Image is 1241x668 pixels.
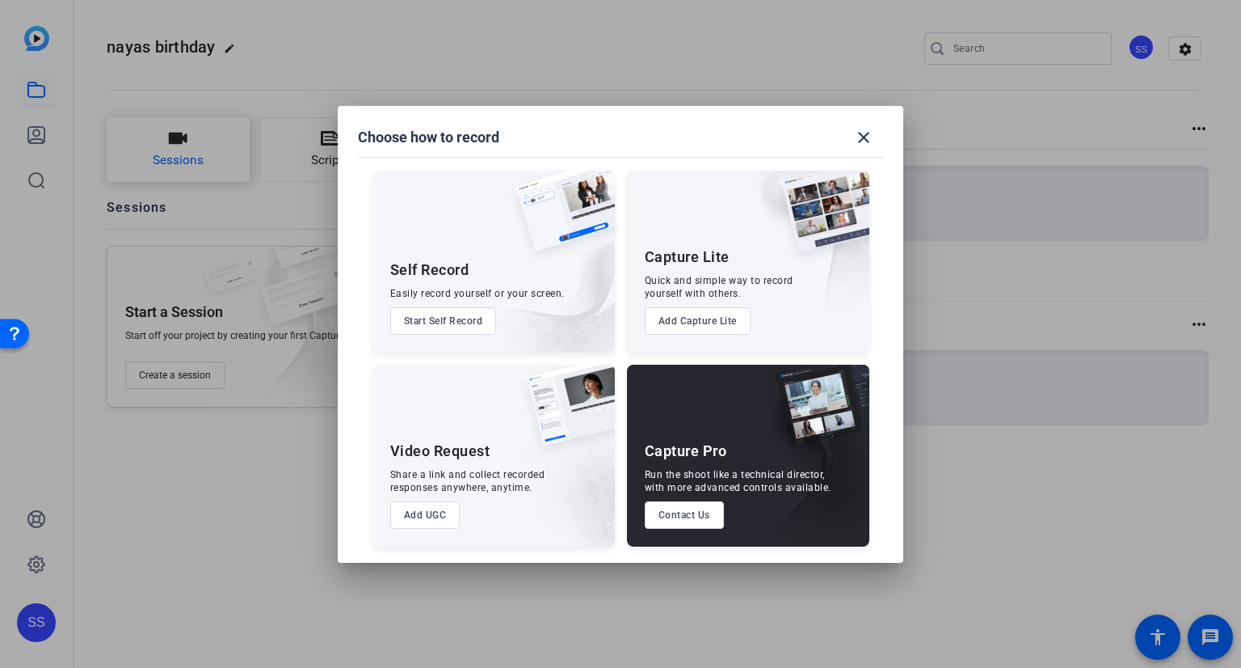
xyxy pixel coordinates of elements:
[763,365,869,463] img: capture-pro.png
[515,365,615,463] img: ugc-content.png
[645,501,724,529] button: Contact Us
[390,260,469,280] div: Self Record
[769,171,869,269] img: capture-lite.png
[390,307,497,335] button: Start Self Record
[645,307,751,335] button: Add Capture Lite
[390,501,461,529] button: Add UGC
[645,468,831,494] div: Run the shoot like a technical director, with more advanced controls available.
[390,287,565,300] div: Easily record yourself or your screen.
[645,274,793,300] div: Quick and simple way to record yourself with others.
[854,128,873,147] mat-icon: close
[358,128,499,147] h1: Choose how to record
[390,442,490,461] div: Video Request
[645,247,730,267] div: Capture Lite
[750,385,869,547] img: embarkstudio-capture-pro.png
[645,442,727,461] div: Capture Pro
[521,415,615,547] img: embarkstudio-ugc-content.png
[390,468,545,494] div: Share a link and collect recorded responses anywhere, anytime.
[503,171,615,268] img: self-record.png
[725,171,869,332] img: embarkstudio-capture-lite.png
[474,205,615,353] img: embarkstudio-self-record.png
